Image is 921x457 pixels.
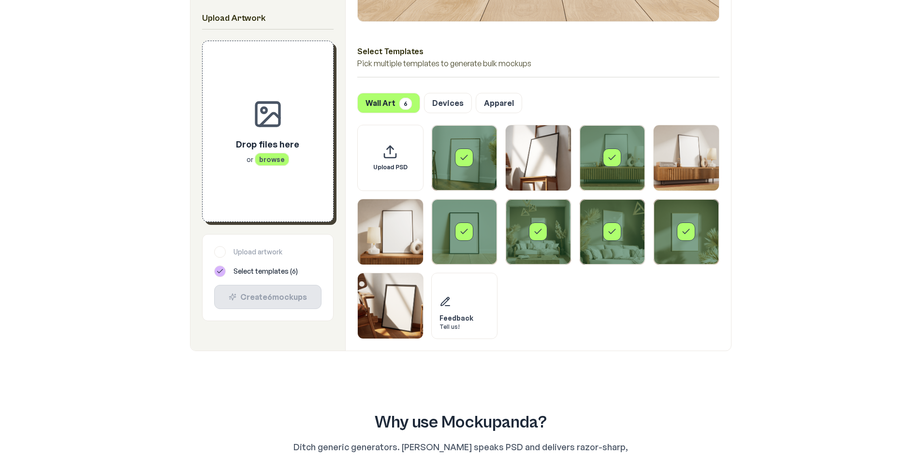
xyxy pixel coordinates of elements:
button: Apparel [476,93,522,113]
span: Upload PSD [373,163,408,171]
button: Devices [424,93,472,113]
div: Select template Framed Poster 10 [357,273,424,339]
div: Create 6 mockup s [222,291,313,303]
div: Upload custom PSD template [357,125,424,191]
div: Select template Framed Poster 4 [653,125,719,191]
p: or [236,155,299,164]
div: Tell us! [439,323,473,331]
div: Select template Framed Poster 6 [431,199,497,265]
span: Select templates ( 6 ) [234,266,298,276]
img: Framed Poster 2 [506,125,571,191]
div: Select template Framed Poster 9 [653,199,719,265]
div: Select template Framed Poster 5 [357,199,424,265]
img: Framed Poster 10 [358,273,423,339]
img: Framed Poster 4 [654,125,719,191]
div: Feedback [439,313,473,323]
span: 6 [399,98,412,110]
span: Upload artwork [234,247,282,257]
span: browse [255,153,289,166]
div: Select template Framed Poster 7 [505,199,571,265]
button: Wall Art6 [357,93,420,113]
h2: Upload Artwork [202,12,334,25]
div: Send feedback [431,273,497,339]
button: Create6mockups [214,285,322,309]
p: Pick multiple templates to generate bulk mockups [357,58,719,69]
img: Framed Poster 5 [358,199,423,265]
p: Drop files here [236,137,299,151]
div: Select template Framed Poster 2 [505,125,571,191]
h2: Why use Mockupanda? [205,413,716,432]
div: Select template Framed Poster [431,125,497,191]
h3: Select Templates [357,45,719,58]
div: Select template Framed Poster 3 [579,125,645,191]
div: Select template Framed Poster 8 [579,199,645,265]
